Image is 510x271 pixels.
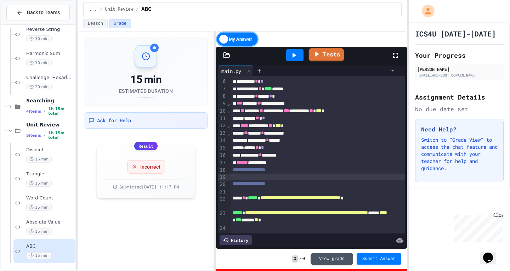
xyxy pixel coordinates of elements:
[227,108,230,114] span: Fold line
[218,78,227,85] div: 6
[26,195,74,201] span: Word Count
[218,159,227,167] div: 17
[26,109,41,114] span: 4 items
[218,174,227,181] div: 19
[415,105,504,113] div: No due date set
[417,66,501,72] div: [PERSON_NAME]
[26,75,74,81] span: Challenge: Hexadecimal
[218,130,227,137] div: 13
[48,131,74,140] span: 1h 15m total
[26,180,52,187] span: 15 min
[227,130,230,136] span: Fold line
[415,50,504,60] h2: Your Progress
[48,107,74,116] span: 1h 15m total
[417,73,501,78] div: [EMAIL_ADDRESS][DOMAIN_NAME]
[218,67,245,75] div: main.py
[26,228,52,235] span: 15 min
[26,60,52,66] span: 10 min
[26,51,74,57] span: Harmonic Sum
[218,152,227,159] div: 16
[26,243,74,249] span: ABC
[421,136,498,172] p: Switch to "Grade View" to access the chat feature and communicate with your teacher for help and ...
[6,5,70,20] button: Back to Teams
[26,252,52,259] span: 15 min
[218,145,227,152] div: 15
[119,73,173,86] div: 15 min
[26,133,41,138] span: 5 items
[140,163,160,170] span: Incorrect
[218,181,227,188] div: 20
[141,5,152,14] span: ABC
[415,92,504,102] h2: Assignment Details
[421,125,498,134] h3: Need Help?
[100,7,102,12] span: /
[218,85,227,93] div: 7
[26,219,74,225] span: Absolute Value
[26,122,74,128] span: Unit Review
[302,256,305,262] span: 0
[362,256,396,262] span: Submit Answer
[218,66,254,76] div: main.py
[218,100,227,108] div: 9
[26,84,52,90] span: 20 min
[27,9,60,16] span: Back to Teams
[218,210,227,225] div: 23
[218,108,227,115] div: 10
[227,123,230,129] span: Fold line
[105,7,133,12] span: Unit Review
[218,167,227,174] div: 18
[218,225,227,232] div: 24
[218,93,227,100] div: 8
[218,115,227,123] div: 11
[136,7,138,12] span: /
[414,3,436,19] div: My Account
[480,243,503,264] iframe: chat widget
[218,188,227,196] div: 21
[44,132,45,138] span: •
[119,184,179,190] span: Submitted [DATE] 11:17 PM
[26,35,52,42] span: 10 min
[292,255,297,262] span: 0
[311,253,353,265] button: View grade
[227,101,230,106] span: Fold line
[97,117,131,124] span: Ask for Help
[26,156,52,163] span: 15 min
[89,7,97,12] span: ...
[218,122,227,130] div: 12
[218,137,227,145] div: 14
[26,97,74,104] span: Searching
[119,87,173,95] div: Estimated Duration
[26,171,74,177] span: Triangle
[83,19,108,28] button: Lesson
[26,204,52,211] span: 15 min
[26,27,74,33] span: Reverse String
[451,212,503,242] iframe: chat widget
[3,3,49,45] div: Chat with us now!Close
[26,147,74,153] span: Disjoint
[134,142,158,150] div: Result
[415,29,496,39] h1: ICS4U [DATE]-[DATE]
[109,19,131,28] button: Grade
[309,48,344,61] a: Tests
[220,235,252,245] div: History
[44,108,45,114] span: •
[357,253,401,265] button: Submit Answer
[218,196,227,210] div: 22
[299,256,302,262] span: /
